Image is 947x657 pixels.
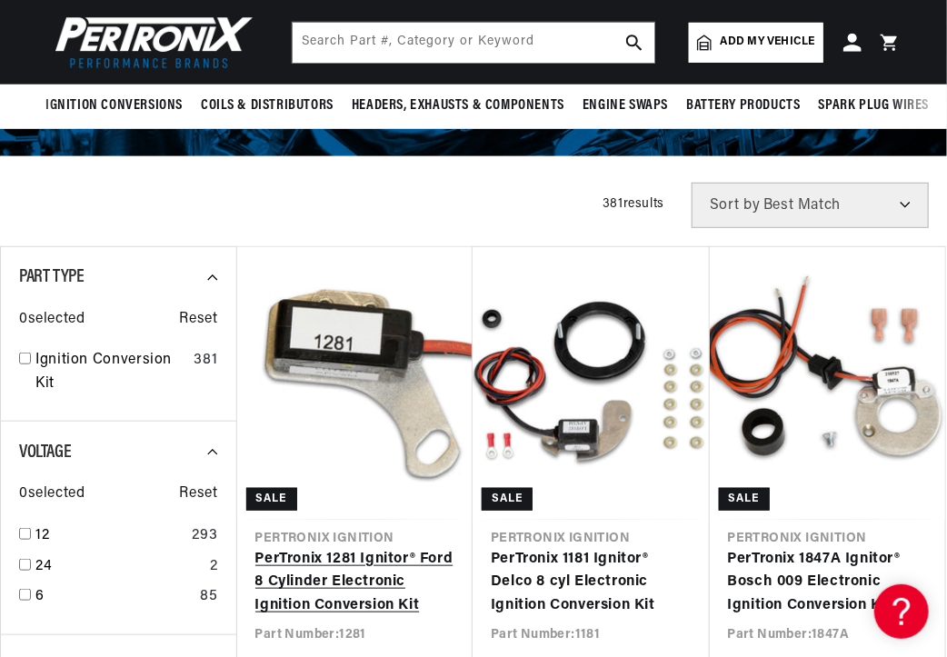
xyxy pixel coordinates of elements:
summary: Coils & Distributors [192,85,343,127]
span: Engine Swaps [583,96,668,115]
span: Headers, Exhausts & Components [352,96,564,115]
span: Spark Plug Wires [819,96,930,115]
a: Add my vehicle [689,23,823,63]
span: Coils & Distributors [201,96,334,115]
a: 6 [35,585,193,609]
span: Ignition Conversions [45,96,183,115]
summary: Engine Swaps [573,85,677,127]
span: Part Type [19,268,84,286]
button: search button [614,23,654,63]
div: 381 [194,349,218,373]
a: PerTronix 1847A Ignitor® Bosch 009 Electronic Ignition Conversion Kit [728,548,928,618]
summary: Battery Products [677,85,810,127]
summary: Spark Plug Wires [810,85,939,127]
a: 24 [35,555,203,579]
span: Voltage [19,443,71,462]
input: Search Part #, Category or Keyword [293,23,654,63]
select: Sort by [692,183,929,228]
a: PerTronix 1181 Ignitor® Delco 8 cyl Electronic Ignition Conversion Kit [491,548,692,618]
span: 0 selected [19,308,85,332]
a: PerTronix 1281 Ignitor® Ford 8 Cylinder Electronic Ignition Conversion Kit [255,548,455,618]
summary: Ignition Conversions [45,85,192,127]
div: 293 [193,524,218,548]
span: Battery Products [686,96,801,115]
span: Sort by [710,198,760,213]
a: 12 [35,524,185,548]
span: Reset [180,308,218,332]
span: 381 results [603,197,664,211]
summary: Headers, Exhausts & Components [343,85,573,127]
span: Reset [180,483,218,506]
img: Pertronix [45,11,254,74]
div: 2 [210,555,218,579]
span: 0 selected [19,483,85,506]
div: 85 [200,585,217,609]
a: Ignition Conversion Kit [35,349,187,395]
span: Add my vehicle [721,34,815,51]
